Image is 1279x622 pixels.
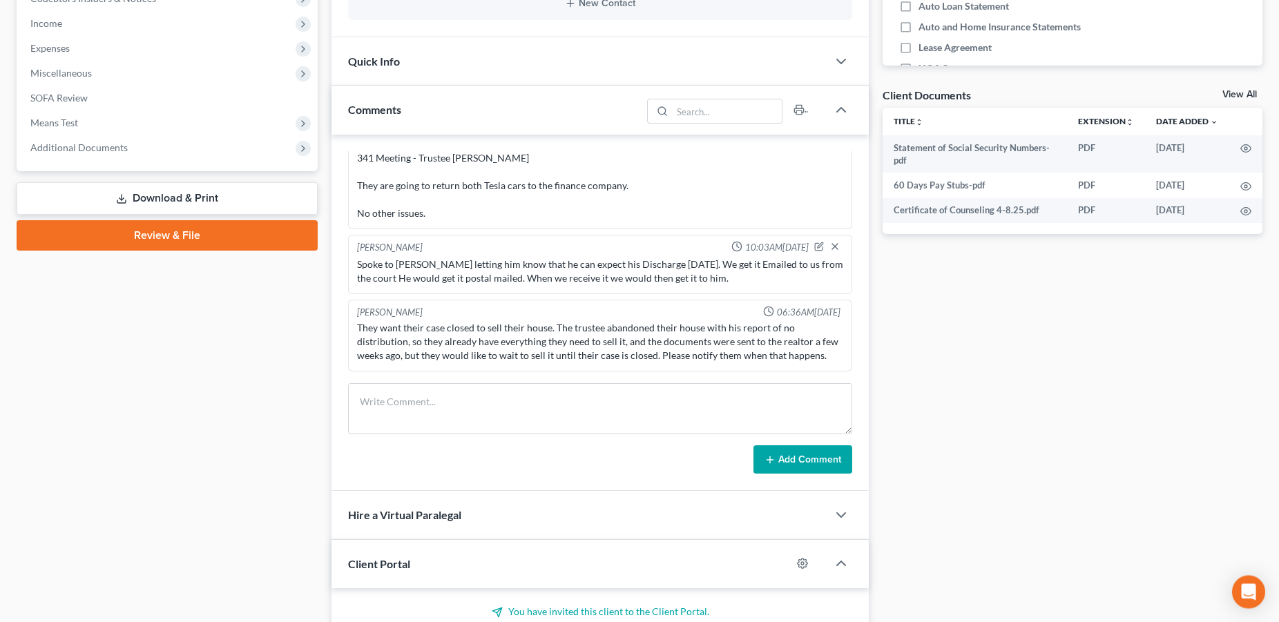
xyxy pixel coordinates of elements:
[30,42,70,54] span: Expenses
[348,103,401,116] span: Comments
[1210,118,1218,126] i: expand_more
[919,41,992,55] span: Lease Agreement
[883,198,1067,223] td: Certificate of Counseling 4-8.25.pdf
[17,182,318,215] a: Download & Print
[883,88,971,102] div: Client Documents
[919,61,987,75] span: HOA Statement
[348,605,852,619] p: You have invited this client to the Client Portal.
[30,92,88,104] span: SOFA Review
[777,306,840,319] span: 06:36AM[DATE]
[357,257,843,285] div: Spoke to [PERSON_NAME] letting him know that he can expect his Discharge [DATE]. We get it Emaile...
[357,151,843,220] div: 341 Meeting - Trustee [PERSON_NAME] They are going to return both Tesla cars to the finance compa...
[919,20,1081,34] span: Auto and Home Insurance Statements
[348,557,410,570] span: Client Portal
[357,241,423,255] div: [PERSON_NAME]
[1078,116,1134,126] a: Extensionunfold_more
[30,117,78,128] span: Means Test
[1156,116,1218,126] a: Date Added expand_more
[673,99,782,123] input: Search...
[30,67,92,79] span: Miscellaneous
[348,55,400,68] span: Quick Info
[19,86,318,110] a: SOFA Review
[30,17,62,29] span: Income
[1145,135,1229,173] td: [DATE]
[1067,198,1145,223] td: PDF
[348,508,461,521] span: Hire a Virtual Paralegal
[883,173,1067,197] td: 60 Days Pay Stubs-pdf
[1145,173,1229,197] td: [DATE]
[17,220,318,251] a: Review & File
[1222,90,1257,99] a: View All
[1232,575,1265,608] div: Open Intercom Messenger
[915,118,923,126] i: unfold_more
[1145,198,1229,223] td: [DATE]
[1067,135,1145,173] td: PDF
[1126,118,1134,126] i: unfold_more
[1067,173,1145,197] td: PDF
[357,321,843,362] div: They want their case closed to sell their house. The trustee abandoned their house with his repor...
[357,306,423,319] div: [PERSON_NAME]
[894,116,923,126] a: Titleunfold_more
[753,445,852,474] button: Add Comment
[30,142,128,153] span: Additional Documents
[883,135,1067,173] td: Statement of Social Security Numbers-pdf
[745,241,809,254] span: 10:03AM[DATE]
